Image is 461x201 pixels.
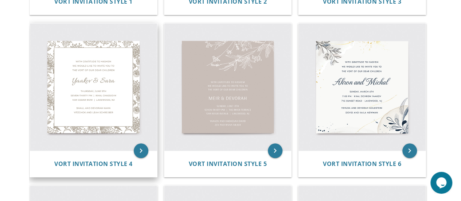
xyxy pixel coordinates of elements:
span: Vort Invitation Style 4 [54,160,133,168]
a: Vort Invitation Style 6 [323,161,401,167]
a: keyboard_arrow_right [402,143,417,158]
a: Vort Invitation Style 4 [54,161,133,167]
span: Vort Invitation Style 6 [323,160,401,168]
a: keyboard_arrow_right [134,143,148,158]
span: Vort Invitation Style 5 [189,160,267,168]
iframe: chat widget [430,172,454,194]
a: keyboard_arrow_right [268,143,282,158]
img: Vort Invitation Style 4 [30,23,157,151]
img: Vort Invitation Style 6 [298,23,426,151]
a: Vort Invitation Style 5 [189,161,267,167]
img: Vort Invitation Style 5 [164,23,292,151]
